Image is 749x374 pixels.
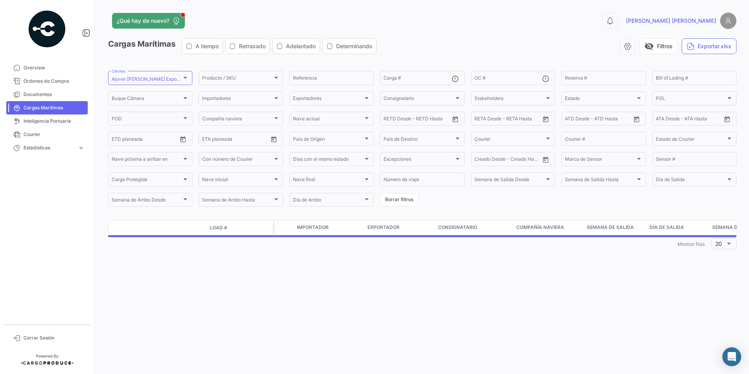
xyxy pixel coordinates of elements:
span: ¿Qué hay de nuevo? [117,17,169,25]
span: Stakeholders [474,97,545,102]
mat-select-trigger: Ajover [PERSON_NAME] Exporter [112,76,184,82]
span: Courier [474,137,545,143]
input: Desde [384,117,384,123]
span: POL [656,97,726,102]
span: Estado [565,97,635,102]
button: Borrar filtros [380,193,418,206]
span: Producto / SKU [202,76,272,82]
span: Buque Cámara [112,97,182,102]
span: Importadores [202,97,272,102]
span: Semana de Salida Hasta [565,178,635,183]
span: Determinando [336,42,372,50]
a: Documentos [6,88,88,101]
button: A tiempo [182,39,223,54]
input: ATD Desde [565,117,566,123]
span: Retrasado [239,42,266,50]
span: Órdenes de Compra [24,78,85,85]
span: Inteligencia Portuaria [24,118,85,125]
span: visibility_off [644,42,654,51]
span: Mostrar filas [678,241,705,247]
datatable-header-cell: Importador [294,221,364,235]
a: Órdenes de Compra [6,74,88,88]
span: Nave inicial [202,178,272,183]
input: Hasta [208,137,240,143]
span: Consignatario [384,97,454,102]
span: País de Destino [384,137,454,143]
input: Hasta [118,137,149,143]
button: Open calendar [449,113,461,125]
span: Cargas Marítimas [24,104,85,111]
div: Abrir Intercom Messenger [722,347,741,366]
span: Nave próxima a arribar en [112,158,182,163]
span: [PERSON_NAME] [PERSON_NAME] [626,17,716,25]
input: Creado Desde [474,158,475,163]
span: Excepciones [384,158,454,163]
span: Semana de Arribo Desde [112,198,182,204]
input: Hasta [390,117,421,123]
button: Open calendar [540,154,552,165]
img: powered-by.png [27,9,67,49]
a: Cargas Marítimas [6,101,88,114]
span: Courier [24,131,85,138]
datatable-header-cell: Modo de Transporte [124,225,144,231]
span: Cerrar Sesión [24,334,85,341]
span: Estadísticas [24,144,74,151]
input: Desde [202,137,203,143]
span: Semana de Salida [587,224,634,231]
a: Overview [6,61,88,74]
datatable-header-cell: Exportador [364,221,435,235]
span: Importador [297,224,329,231]
span: Exportadores [293,97,363,102]
span: Exportador [367,224,400,231]
span: Adelantado [286,42,316,50]
datatable-header-cell: Consignatario [435,221,513,235]
datatable-header-cell: Compañía naviera [513,221,584,235]
span: Con número de Courier [202,158,272,163]
span: 20 [715,240,722,247]
button: ¿Qué hay de nuevo? [112,13,185,29]
datatable-header-cell: Estado de Envio [144,225,206,231]
span: Consignatario [438,224,477,231]
button: Open calendar [268,133,280,145]
a: Inteligencia Portuaria [6,114,88,128]
span: POD [112,117,182,123]
img: placeholder-user.png [720,13,736,29]
button: Retrasado [226,39,270,54]
span: Marca de Sensor [565,158,635,163]
span: Día de Salida [649,224,684,231]
datatable-header-cell: Póliza [253,225,273,231]
span: Nave final [293,178,363,183]
button: Adelantado [273,39,320,54]
span: País de Origen [293,137,363,143]
span: Load # [210,224,227,231]
input: Desde [474,117,475,123]
span: A tiempo [195,42,219,50]
input: Creado Hasta [481,158,512,163]
span: expand_more [78,144,85,151]
button: Open calendar [631,113,642,125]
span: Compañía naviera [516,224,564,231]
input: ATA Hasta [662,117,693,123]
span: Día de Arribo [293,198,363,204]
button: Open calendar [177,133,189,145]
h3: Cargas Marítimas [108,38,379,54]
span: Estado de Courier [656,137,726,143]
span: Nave actual [293,117,363,123]
span: Overview [24,64,85,71]
span: Documentos [24,91,85,98]
a: Courier [6,128,88,141]
span: Semana de Arribo Hasta [202,198,272,204]
datatable-header-cell: Día de Salida [646,221,709,235]
button: Exportar.xlsx [682,38,736,54]
button: Open calendar [540,113,552,125]
input: Hasta [481,117,512,123]
datatable-header-cell: Load # [206,221,253,234]
datatable-header-cell: Semana de Salida [584,221,646,235]
button: visibility_offFiltros [639,38,678,54]
button: Determinando [323,39,376,54]
span: Compañía naviera [202,117,272,123]
span: Semana de Salida Desde [474,178,545,183]
span: Días con el mismo estado [293,158,363,163]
